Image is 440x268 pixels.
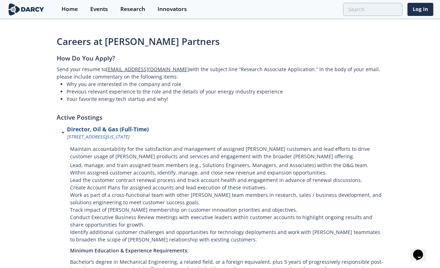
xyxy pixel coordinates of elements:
[70,161,384,169] p: Lead, manage, and train assigned team members (e.g., Solutions Engineers, Managers, and Associate...
[70,140,384,161] p: Maintain accountability for the satisfaction and management of assigned [PERSON_NAME] customers a...
[70,176,384,184] p: Lead the customer contract renewal process and track account health and engagement in advance of ...
[120,6,145,12] div: Research
[158,6,187,12] div: Innovators
[57,53,384,65] h2: How Do You Apply?
[106,66,189,73] a: [EMAIL_ADDRESS][DOMAIN_NAME]
[70,213,384,228] p: Conduct Executive Business Review meetings with executive leaders within customer accounts to hig...
[57,103,384,126] h2: Active Postings
[343,3,402,16] input: Advanced Search
[57,35,384,49] h1: Careers at [PERSON_NAME] Partners
[67,125,149,134] h3: Director, Oil & Gas (Full-Time)
[7,3,46,16] img: logo-wide.svg
[62,6,78,12] div: Home
[67,95,384,103] li: Your favorite energy tech startup and why!
[70,191,384,206] p: Work as part of a cross-functional team with other [PERSON_NAME] team members in research, sales ...
[70,206,384,213] p: Track impact of [PERSON_NAME] membership on customer innovation priorities and objectives.
[410,240,433,261] iframe: chat widget
[57,65,384,80] p: Send your resume to with the subject line “Research Associate Application.” In the body of your e...
[90,6,108,12] div: Events
[70,169,384,176] p: Within assigned customer accounts, identify, manage, and close new revenue and expansion opportun...
[67,88,384,95] li: Previous relevant experience to the role and the details of your energy industry experience
[407,3,433,16] a: Log In
[67,134,149,140] p: [STREET_ADDRESS][US_STATE]
[70,244,384,257] h4: Minimum Education & Experience Requirements:
[67,80,384,88] li: Why you are interested in the company and role
[70,184,384,191] p: Create Account Plans for assigned accounts and lead execution of these initiatives.
[70,228,384,245] p: Identify additional customer challenges and opportunities for technology deployments and work wit...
